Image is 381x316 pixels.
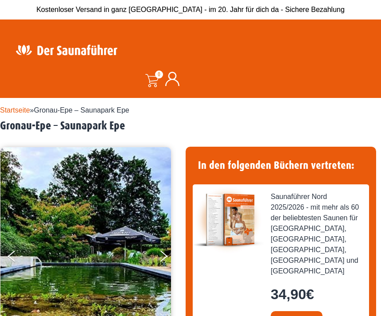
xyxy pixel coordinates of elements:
[193,154,369,177] h4: In den folgenden Büchern vertreten:
[155,70,163,78] span: 0
[271,286,314,302] bdi: 34,90
[271,191,362,277] span: Saunaführer Nord 2025/2026 - mit mehr als 60 der beliebtesten Saunen für [GEOGRAPHIC_DATA], [GEOG...
[306,286,314,302] span: €
[193,184,264,255] img: der-saunafuehrer-2025-nord.jpg
[159,247,181,269] button: Next
[36,6,345,13] span: Kostenloser Versand in ganz [GEOGRAPHIC_DATA] - im 20. Jahr für dich da - Sichere Bezahlung
[8,247,30,269] button: Previous
[34,106,129,114] span: Gronau-Epe – Saunapark Epe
